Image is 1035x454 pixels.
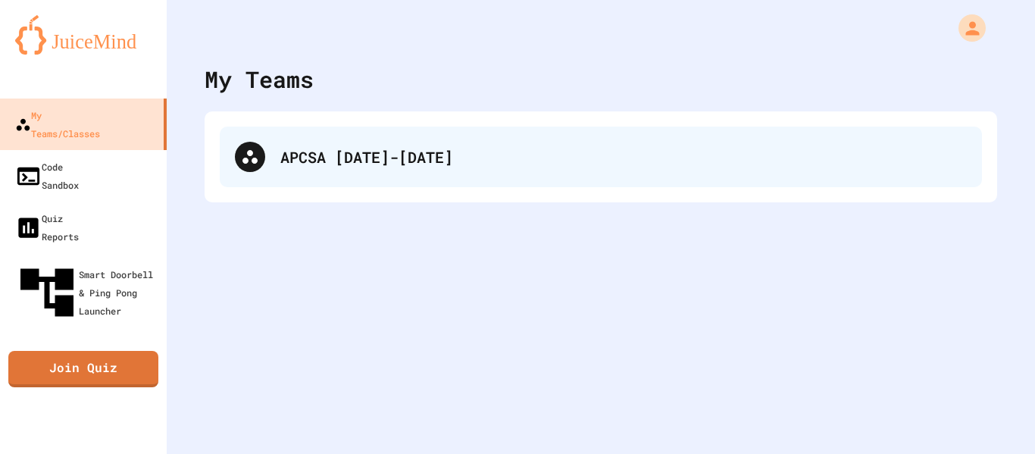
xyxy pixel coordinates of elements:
div: APCSA [DATE]-[DATE] [220,127,982,187]
div: Code Sandbox [15,158,79,194]
div: APCSA [DATE]-[DATE] [280,146,967,168]
div: Quiz Reports [15,209,79,246]
div: My Teams [205,62,314,96]
div: My Teams/Classes [15,106,100,142]
a: Join Quiz [8,351,158,387]
div: My Account [943,11,990,45]
div: Smart Doorbell & Ping Pong Launcher [15,261,161,324]
img: logo-orange.svg [15,15,152,55]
